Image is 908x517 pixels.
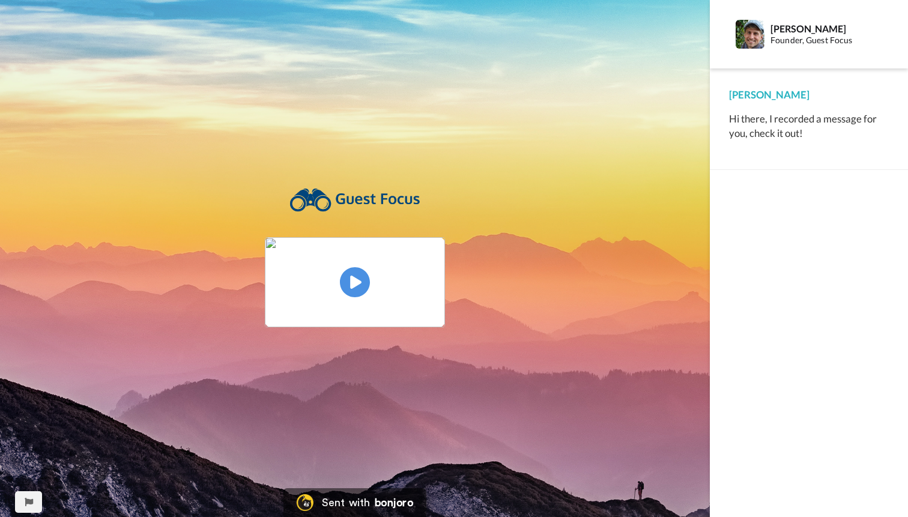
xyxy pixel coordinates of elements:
[729,88,889,102] div: [PERSON_NAME]
[736,20,764,49] img: Profile Image
[297,494,313,511] img: Bonjoro Logo
[375,497,413,508] div: bonjoro
[289,187,421,214] img: e6712a23-5e9f-437f-8fcd-1a849445cfbc
[729,112,889,141] div: Hi there, I recorded a message for you, check it out!
[283,488,426,517] a: Bonjoro LogoSent withbonjoro
[322,497,370,508] div: Sent with
[770,35,888,46] div: Founder, Guest Focus
[770,23,888,34] div: [PERSON_NAME]
[265,237,445,327] img: 17d15694-2307-4289-aea2-9f007a459c4c.jpg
